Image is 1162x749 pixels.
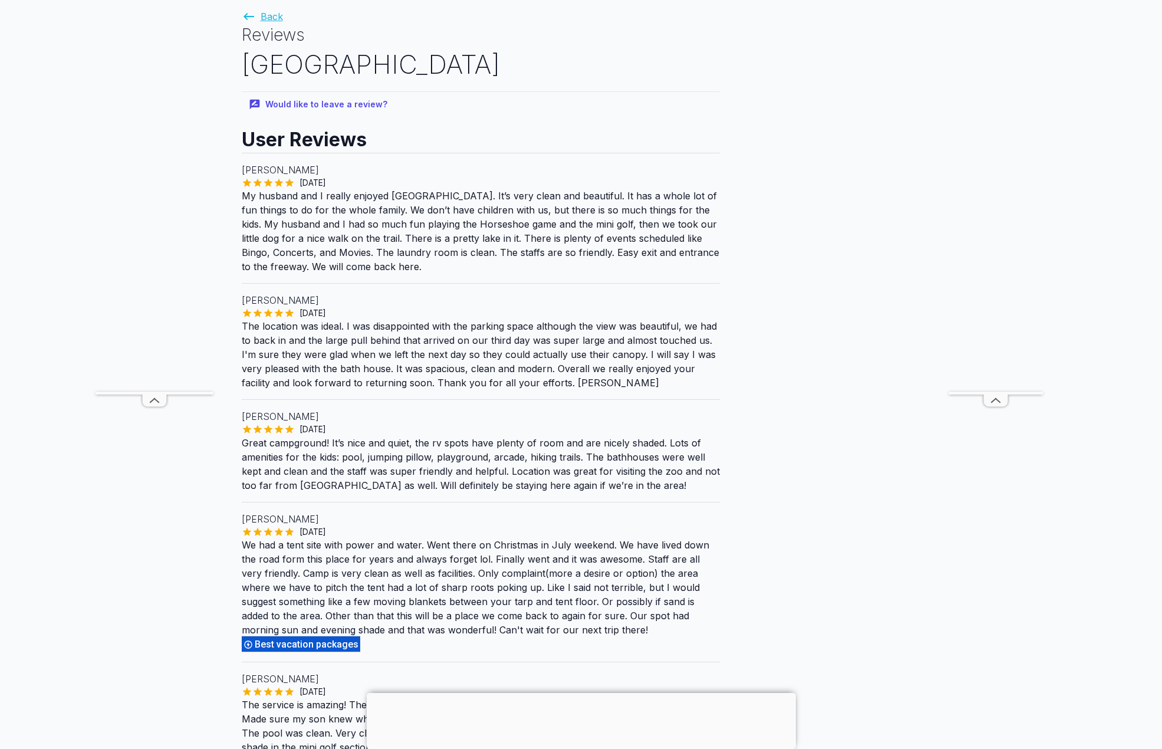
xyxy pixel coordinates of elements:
iframe: Advertisement [949,38,1043,392]
p: We had a tent site with power and water. Went there on Christmas in July weekend. We have lived d... [242,538,720,652]
button: Would like to leave a review? [242,92,397,117]
iframe: Advertisement [96,38,213,392]
p: The location was ideal. I was disappointed with the parking space although the view was beautiful... [242,319,720,390]
span: [DATE] [295,423,331,435]
div: Best vacation packages [242,636,360,652]
a: Back [242,11,283,22]
p: [PERSON_NAME] [242,163,720,177]
p: My husband and I really enjoyed [GEOGRAPHIC_DATA]. It’s very clean and beautiful. It has a whole ... [242,189,720,274]
iframe: Advertisement [367,693,796,746]
p: Great campground! It’s nice and quiet, the rv spots have plenty of room and are nicely shaded. Lo... [242,436,720,492]
h2: User Reviews [242,117,720,153]
span: [DATE] [295,307,331,319]
span: [DATE] [295,177,331,189]
p: [PERSON_NAME] [242,409,720,423]
span: [DATE] [295,526,331,538]
p: [PERSON_NAME] [242,512,720,526]
p: [PERSON_NAME] [242,293,720,307]
p: [PERSON_NAME] [242,672,720,686]
h2: [GEOGRAPHIC_DATA] [242,47,720,83]
h1: Reviews [242,24,720,47]
span: [DATE] [295,686,331,698]
span: Best vacation packages [255,639,362,650]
